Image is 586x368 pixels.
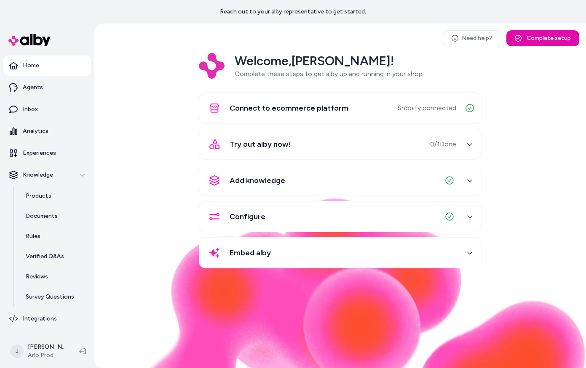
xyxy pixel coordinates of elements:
span: J [10,344,24,358]
button: J[PERSON_NAME]Arlo Prod [5,338,72,365]
span: Embed alby [230,247,271,259]
a: Need help? [443,30,501,46]
p: Products [26,192,51,200]
p: Reach out to your alby representative to get started. [220,8,366,16]
span: Add knowledge [230,175,285,186]
p: Integrations [23,315,57,323]
p: Experiences [23,149,56,157]
h2: Welcome, [PERSON_NAME] ! [235,53,424,69]
p: Agents [23,83,43,92]
button: Complete setup [506,30,579,46]
p: Verified Q&As [26,252,64,261]
span: Try out alby now! [230,138,291,150]
span: Shopify connected [398,103,456,113]
p: Reviews [26,273,48,281]
p: Rules [26,232,40,241]
span: Connect to ecommerce platform [230,102,348,114]
p: Analytics [23,127,48,135]
button: Add knowledge [204,170,476,191]
button: Connect to ecommerce platformShopify connected [204,98,476,118]
p: Survey Questions [26,293,74,301]
p: Inbox [23,105,38,114]
img: alby Bubble [94,198,586,368]
button: Try out alby now!0/1Done [204,134,476,154]
a: Reviews [17,267,91,287]
button: Configure [204,207,476,227]
span: Arlo Prod [28,351,66,360]
a: Products [17,186,91,206]
button: Knowledge [3,165,91,185]
a: Analytics [3,121,91,141]
button: Embed alby [204,243,476,263]
a: Home [3,56,91,76]
a: Inbox [3,99,91,119]
span: 0 / 1 Done [430,139,456,149]
p: Home [23,61,39,70]
img: Logo [199,53,225,79]
p: Knowledge [23,171,53,179]
a: Documents [17,206,91,226]
a: Rules [17,226,91,246]
p: [PERSON_NAME] [28,343,66,351]
span: Configure [230,211,265,222]
a: Experiences [3,143,91,163]
img: alby Logo [8,34,51,46]
span: Complete these steps to get alby up and running in your shop. [235,70,424,78]
a: Integrations [3,309,91,329]
a: Agents [3,77,91,98]
a: Survey Questions [17,287,91,307]
p: Documents [26,212,58,220]
a: Verified Q&As [17,246,91,267]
